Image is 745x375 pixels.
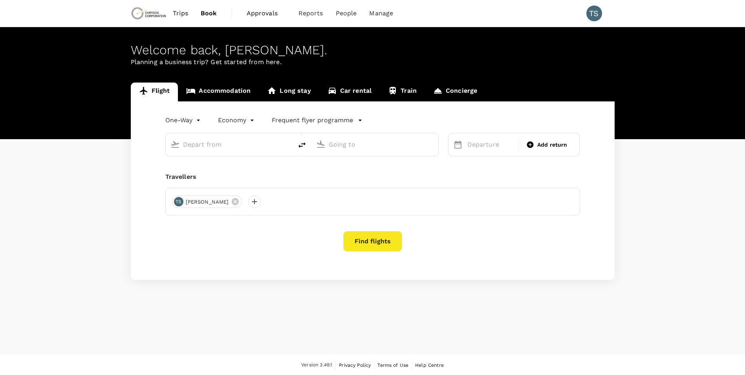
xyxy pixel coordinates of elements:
[377,362,408,368] span: Terms of Use
[181,198,234,206] span: [PERSON_NAME]
[293,136,311,154] button: delete
[259,83,319,101] a: Long stay
[287,143,289,145] button: Open
[339,361,371,369] a: Privacy Policy
[272,116,362,125] button: Frequent flyer programme
[380,83,425,101] a: Train
[339,362,371,368] span: Privacy Policy
[415,362,444,368] span: Help Centre
[131,5,167,22] img: Chrysos Corporation
[537,141,567,149] span: Add return
[165,114,202,127] div: One-Way
[131,83,178,101] a: Flight
[178,83,259,101] a: Accommodation
[298,9,323,18] span: Reports
[586,6,602,21] div: TS
[433,143,434,145] button: Open
[218,114,256,127] div: Economy
[329,138,422,151] input: Going to
[336,9,357,18] span: People
[172,195,242,208] div: TS[PERSON_NAME]
[301,361,332,369] span: Version 3.49.1
[247,9,286,18] span: Approvals
[377,361,408,369] a: Terms of Use
[173,9,188,18] span: Trips
[319,83,380,101] a: Car rental
[131,43,615,57] div: Welcome back , [PERSON_NAME] .
[369,9,393,18] span: Manage
[467,140,514,149] p: Departure
[415,361,444,369] a: Help Centre
[201,9,217,18] span: Book
[343,231,402,252] button: Find flights
[272,116,353,125] p: Frequent flyer programme
[425,83,485,101] a: Concierge
[165,172,580,182] div: Travellers
[183,138,276,151] input: Depart from
[174,197,183,206] div: TS
[131,57,615,67] p: Planning a business trip? Get started from here.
